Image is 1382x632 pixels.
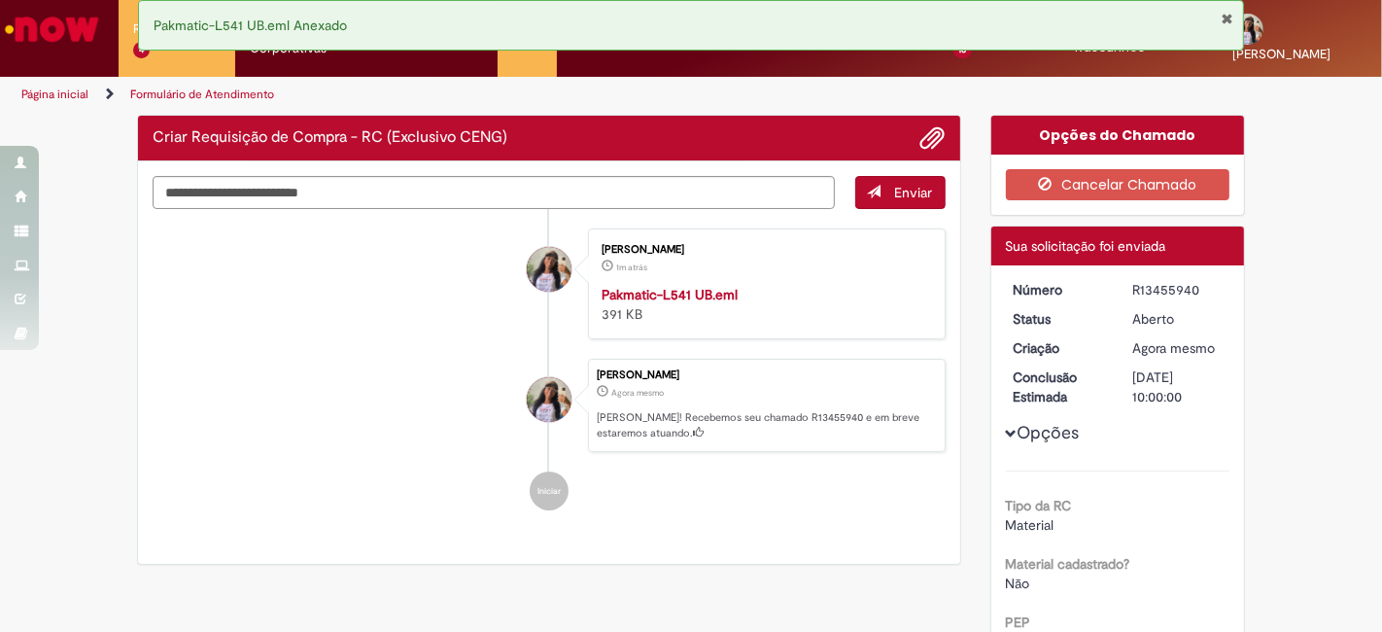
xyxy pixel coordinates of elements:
[1006,614,1031,631] b: PEP
[527,377,571,422] div: Marina Vieira De Souza
[1232,46,1330,62] span: [PERSON_NAME]
[1006,169,1230,200] button: Cancelar Chamado
[130,87,274,102] a: Formulário de Atendimento
[527,247,571,292] div: Marina Vieira De Souza
[153,359,946,452] li: Marina Vieira De Souza
[855,176,946,209] button: Enviar
[920,125,946,151] button: Adicionar anexos
[999,368,1119,406] dt: Conclusão Estimada
[153,129,507,147] h2: Criar Requisição de Compra - RC (Exclusivo CENG) Histórico de tíquete
[999,309,1119,329] dt: Status
[611,387,664,399] span: Agora mesmo
[154,17,347,34] span: Pakmatic-L541 UB.eml Anexado
[1006,575,1030,592] span: Não
[1006,497,1072,514] b: Tipo da RC
[133,19,201,39] span: Requisições
[153,176,835,208] textarea: Digite sua mensagem aqui...
[21,87,88,102] a: Página inicial
[153,209,946,530] ul: Histórico de tíquete
[616,262,647,273] time: 28/08/2025 08:57:38
[616,262,647,273] span: 1m atrás
[1221,11,1233,26] button: Fechar Notificação
[1132,368,1223,406] div: [DATE] 10:00:00
[602,286,738,303] a: Pakmatic-L541 UB.eml
[15,77,907,113] ul: Trilhas de página
[1132,280,1223,299] div: R13455940
[999,280,1119,299] dt: Número
[1132,309,1223,329] div: Aberto
[1132,338,1223,358] div: 28/08/2025 08:58:30
[597,369,935,381] div: [PERSON_NAME]
[1006,237,1166,255] span: Sua solicitação foi enviada
[602,244,925,256] div: [PERSON_NAME]
[2,10,102,49] img: ServiceNow
[602,285,925,324] div: 391 KB
[1132,339,1215,357] span: Agora mesmo
[1006,555,1130,573] b: Material cadastrado?
[895,184,933,201] span: Enviar
[991,116,1245,155] div: Opções do Chamado
[999,338,1119,358] dt: Criação
[1132,339,1215,357] time: 28/08/2025 08:58:30
[611,387,664,399] time: 28/08/2025 08:58:30
[1006,516,1054,534] span: Material
[133,42,150,58] span: 4
[597,410,935,440] p: [PERSON_NAME]! Recebemos seu chamado R13455940 e em breve estaremos atuando.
